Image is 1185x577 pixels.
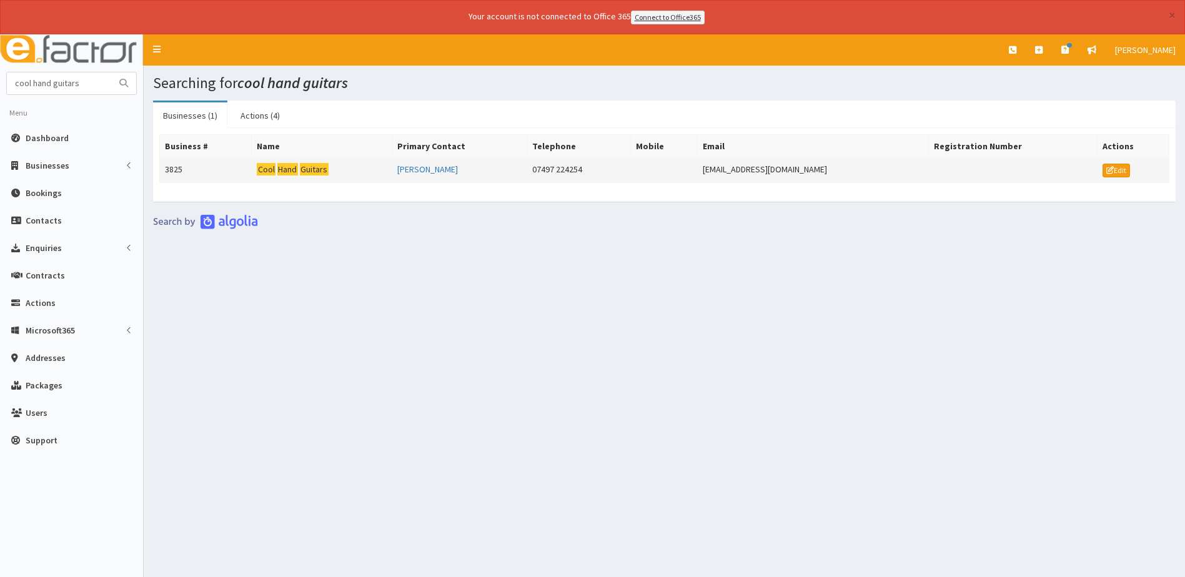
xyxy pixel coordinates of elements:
span: Contracts [26,270,65,281]
a: Connect to Office365 [631,11,705,24]
mark: Hand [277,163,298,176]
td: 3825 [160,157,252,182]
th: Email [697,134,928,157]
span: Addresses [26,352,66,363]
a: [PERSON_NAME] [1106,34,1185,66]
button: × [1169,9,1176,22]
span: Dashboard [26,132,69,144]
th: Mobile [631,134,697,157]
th: Telephone [527,134,631,157]
a: [PERSON_NAME] [397,164,458,175]
td: 07497 224254 [527,157,631,182]
a: Businesses (1) [153,102,227,129]
span: [PERSON_NAME] [1115,44,1176,56]
td: [EMAIL_ADDRESS][DOMAIN_NAME] [697,157,928,182]
mark: Cool [257,163,275,176]
span: Enquiries [26,242,62,254]
th: Registration Number [928,134,1098,157]
span: Businesses [26,160,69,171]
input: Search... [7,72,112,94]
span: Packages [26,380,62,391]
span: Users [26,407,47,418]
i: cool hand guitars [237,73,348,92]
h1: Searching for [153,75,1176,91]
th: Actions [1098,134,1169,157]
div: Your account is not connected to Office 365 [221,10,952,24]
mark: Guitars [300,163,329,176]
th: Business # [160,134,252,157]
img: search-by-algolia-light-background.png [153,214,258,229]
th: Name [252,134,392,157]
th: Primary Contact [392,134,527,157]
span: Bookings [26,187,62,199]
span: Microsoft365 [26,325,75,336]
span: Contacts [26,215,62,226]
span: Actions [26,297,56,308]
span: Support [26,435,57,446]
a: Edit [1103,164,1130,177]
a: Actions (4) [231,102,290,129]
